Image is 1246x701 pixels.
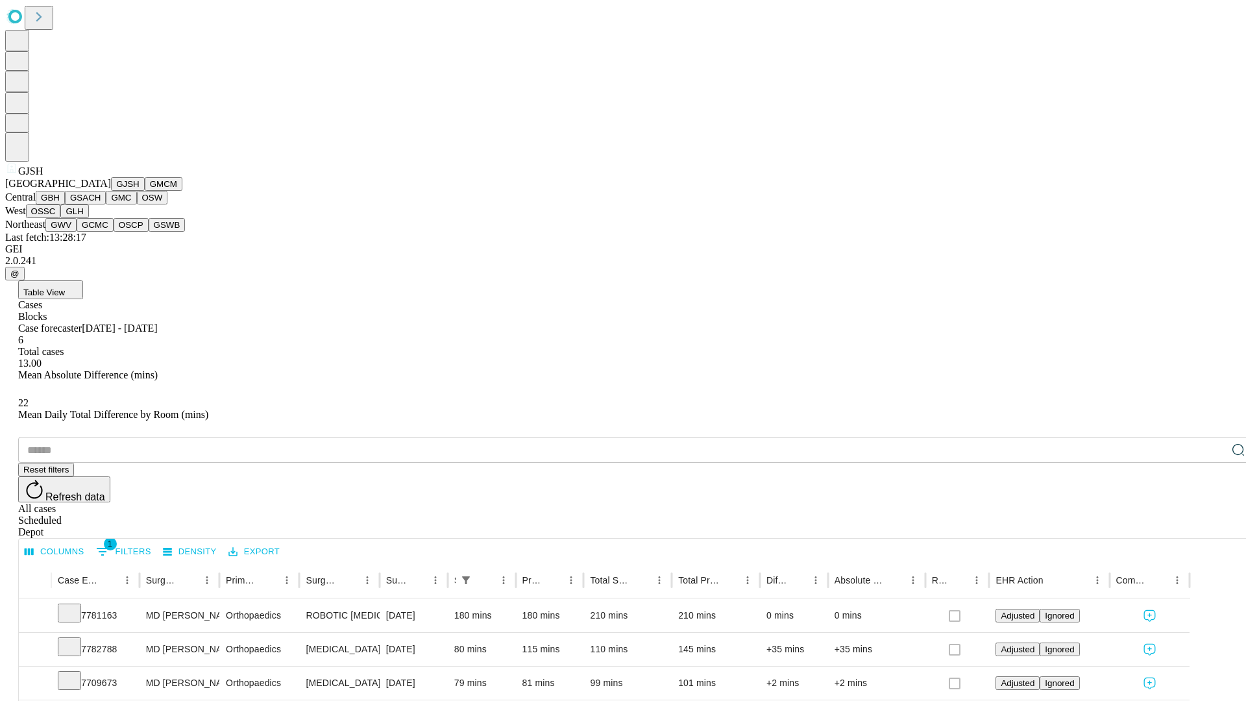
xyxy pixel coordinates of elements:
[18,409,208,420] span: Mean Daily Total Difference by Room (mins)
[260,571,278,589] button: Sort
[590,633,665,666] div: 110 mins
[226,599,293,632] div: Orthopaedics
[678,633,753,666] div: 145 mins
[996,676,1040,690] button: Adjusted
[766,633,822,666] div: +35 mins
[522,599,578,632] div: 180 mins
[23,465,69,474] span: Reset filters
[1040,609,1079,622] button: Ignored
[788,571,807,589] button: Sort
[5,267,25,280] button: @
[226,575,258,585] div: Primary Service
[1045,645,1074,654] span: Ignored
[18,397,29,408] span: 22
[306,633,373,666] div: [MEDICAL_DATA] [MEDICAL_DATA]
[23,288,65,297] span: Table View
[932,575,949,585] div: Resolved in EHR
[386,633,441,666] div: [DATE]
[996,609,1040,622] button: Adjusted
[18,334,23,345] span: 6
[968,571,986,589] button: Menu
[18,280,83,299] button: Table View
[1040,676,1079,690] button: Ignored
[408,571,426,589] button: Sort
[835,575,885,585] div: Absolute Difference
[1116,575,1149,585] div: Comments
[18,323,82,334] span: Case forecaster
[1045,678,1074,688] span: Ignored
[25,672,45,695] button: Expand
[58,667,133,700] div: 7709673
[118,571,136,589] button: Menu
[5,219,45,230] span: Northeast
[5,255,1241,267] div: 2.0.241
[1001,645,1034,654] span: Adjusted
[18,369,158,380] span: Mean Absolute Difference (mins)
[457,571,475,589] button: Show filters
[386,599,441,632] div: [DATE]
[766,599,822,632] div: 0 mins
[100,571,118,589] button: Sort
[766,667,822,700] div: +2 mins
[198,571,216,589] button: Menu
[306,575,338,585] div: Surgery Name
[1088,571,1106,589] button: Menu
[5,243,1241,255] div: GEI
[278,571,296,589] button: Menu
[77,218,114,232] button: GCMC
[18,358,42,369] span: 13.00
[104,537,117,550] span: 1
[10,269,19,278] span: @
[650,571,668,589] button: Menu
[137,191,168,204] button: OSW
[454,633,509,666] div: 80 mins
[18,346,64,357] span: Total cases
[25,605,45,628] button: Expand
[632,571,650,589] button: Sort
[807,571,825,589] button: Menu
[1001,678,1034,688] span: Adjusted
[160,542,220,562] button: Density
[386,575,407,585] div: Surgery Date
[5,178,111,189] span: [GEOGRAPHIC_DATA]
[114,218,149,232] button: OSCP
[949,571,968,589] button: Sort
[18,463,74,476] button: Reset filters
[65,191,106,204] button: GSACH
[82,323,157,334] span: [DATE] - [DATE]
[5,232,86,243] span: Last fetch: 13:28:17
[1045,571,1063,589] button: Sort
[457,571,475,589] div: 1 active filter
[58,633,133,666] div: 7782788
[225,542,283,562] button: Export
[739,571,757,589] button: Menu
[340,571,358,589] button: Sort
[835,633,919,666] div: +35 mins
[18,476,110,502] button: Refresh data
[544,571,562,589] button: Sort
[386,667,441,700] div: [DATE]
[358,571,376,589] button: Menu
[886,571,904,589] button: Sort
[454,575,456,585] div: Scheduled In Room Duration
[476,571,495,589] button: Sort
[835,667,919,700] div: +2 mins
[904,571,922,589] button: Menu
[93,541,154,562] button: Show filters
[590,575,631,585] div: Total Scheduled Duration
[146,633,213,666] div: MD [PERSON_NAME] [PERSON_NAME] Md
[996,643,1040,656] button: Adjusted
[1150,571,1168,589] button: Sort
[1045,611,1074,621] span: Ignored
[36,191,65,204] button: GBH
[226,667,293,700] div: Orthopaedics
[145,177,182,191] button: GMCM
[522,633,578,666] div: 115 mins
[522,667,578,700] div: 81 mins
[180,571,198,589] button: Sort
[146,575,178,585] div: Surgeon Name
[1040,643,1079,656] button: Ignored
[306,667,373,700] div: [MEDICAL_DATA] WITH [MEDICAL_DATA] REPAIR
[720,571,739,589] button: Sort
[562,571,580,589] button: Menu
